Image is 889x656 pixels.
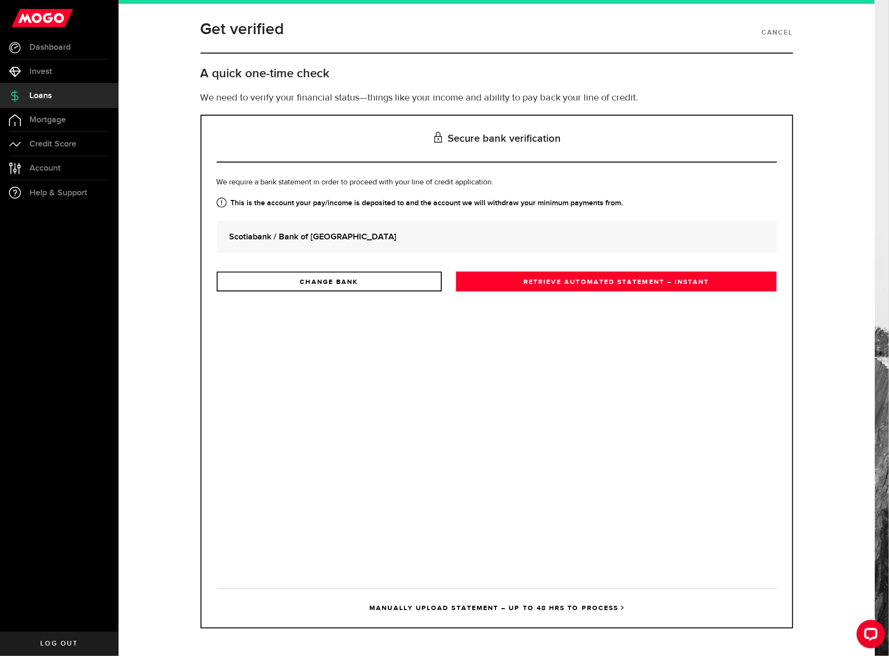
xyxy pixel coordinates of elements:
[29,189,87,197] span: Help & Support
[217,179,494,186] span: We require a bank statement in order to proceed with your line of credit application.
[29,67,52,76] span: Invest
[201,17,284,42] h1: Get verified
[229,230,764,243] strong: Scotiabank / Bank of [GEOGRAPHIC_DATA]
[29,43,71,52] span: Dashboard
[217,198,777,209] strong: This is the account your pay/income is deposited to and the account we will withdraw your minimum...
[761,25,793,41] a: Cancel
[29,140,76,148] span: Credit Score
[217,116,777,163] h3: Secure bank verification
[217,272,442,292] a: CHANGE BANK
[849,616,889,656] iframe: LiveChat chat widget
[29,164,61,173] span: Account
[201,66,793,82] h2: A quick one-time check
[40,640,78,647] span: Log out
[201,91,793,105] p: We need to verify your financial status—things like your income and ability to pay back your line...
[29,116,66,124] span: Mortgage
[29,91,52,100] span: Loans
[456,272,777,292] a: RETRIEVE AUTOMATED STATEMENT – INSTANT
